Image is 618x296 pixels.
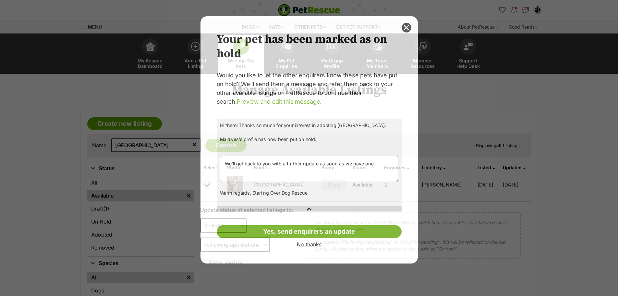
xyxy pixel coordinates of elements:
[217,225,402,238] a: Yes, send enquirers an update
[220,122,398,150] p: Hi there! Thanks so much for your interest in adopting [GEOGRAPHIC_DATA]. Maldives's profile has ...
[402,23,411,32] button: close
[217,241,402,247] a: No thanks
[220,189,398,197] p: Warm regards, Starting Over Dog Rescue
[237,98,321,105] a: Preview and edit this message.
[220,156,398,182] textarea: We'll get back to you with a further update as soon as we have one.
[217,71,402,106] p: Would you like to let the other enquirers know these pets have put on hold? We’ll send them a mes...
[217,32,402,61] h2: Your pet has been marked as on hold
